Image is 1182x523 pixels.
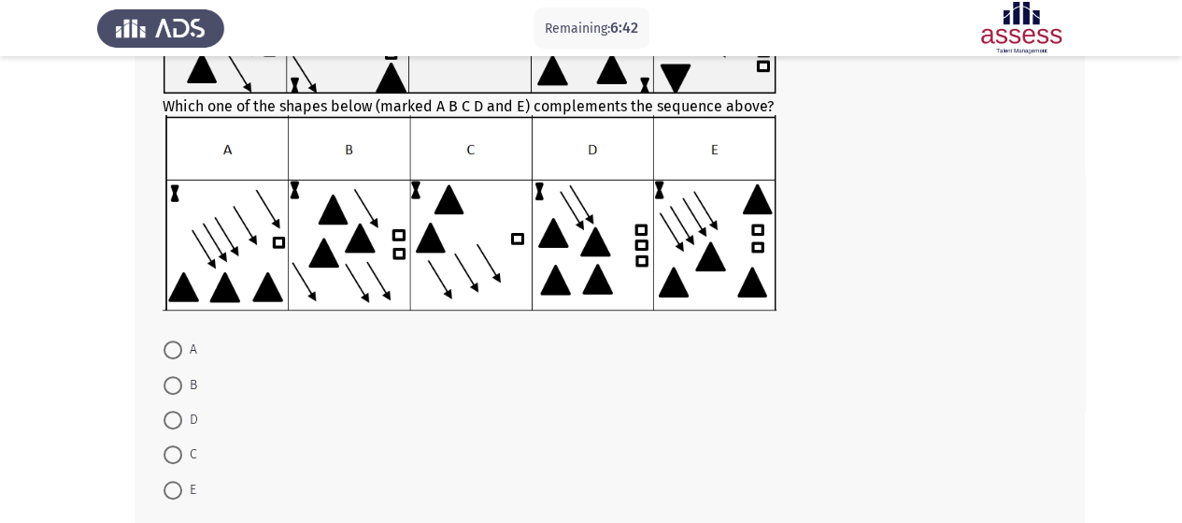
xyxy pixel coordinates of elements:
[182,443,197,466] span: C
[97,2,224,54] img: Assess Talent Management logo
[610,19,638,36] span: 6:42
[958,2,1085,54] img: Assessment logo of ASSESS Focus 4 Module Assessment (EN/AR) (Advanced - IB)
[163,115,776,310] img: UkFYYV8wODhfQi5wbmcxNjkxMzI5ODk2OTU4.png
[182,409,198,431] span: D
[545,17,638,40] p: Remaining:
[182,479,196,501] span: E
[182,339,197,361] span: A
[182,374,197,397] span: B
